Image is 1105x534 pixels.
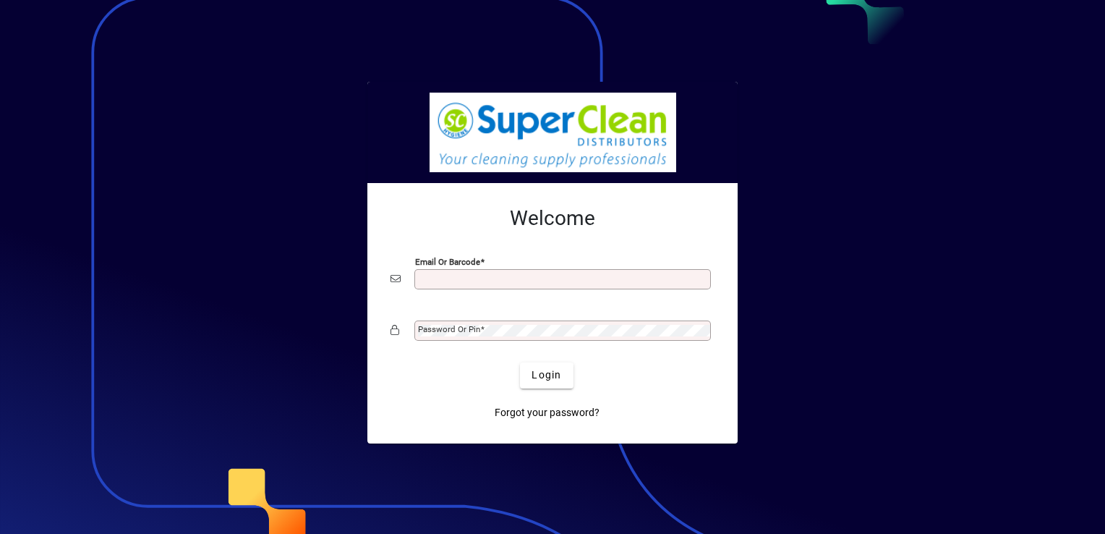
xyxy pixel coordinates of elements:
mat-label: Password or Pin [418,324,480,334]
a: Forgot your password? [489,400,605,426]
h2: Welcome [391,206,714,231]
mat-label: Email or Barcode [415,256,480,266]
span: Login [532,368,561,383]
span: Forgot your password? [495,405,600,420]
button: Login [520,363,573,389]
